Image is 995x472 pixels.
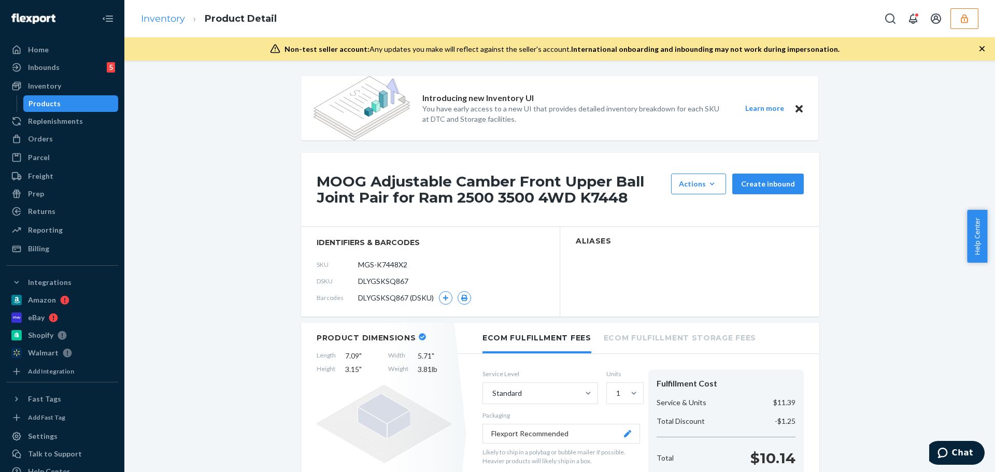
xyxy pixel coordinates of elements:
p: -$1.25 [775,416,795,426]
div: Inventory [28,81,61,91]
button: Talk to Support [6,446,118,462]
div: Products [29,98,61,109]
p: Packaging [482,411,640,420]
button: Integrations [6,274,118,291]
div: Inbounds [28,62,60,73]
span: 5.71 [418,351,451,361]
div: 1 [616,388,620,398]
a: Settings [6,428,118,445]
div: Any updates you make will reflect against the seller's account. [285,44,840,54]
span: " [359,365,362,374]
a: Product Detail [205,13,277,24]
img: new-reports-banner-icon.82668bd98b6a51aee86340f2a7b77ae3.png [314,76,410,140]
span: 3.15 [345,364,379,375]
li: Ecom Fulfillment Fees [482,323,591,353]
div: Prep [28,189,44,199]
label: Units [606,369,640,378]
a: Add Integration [6,365,118,378]
p: Total Discount [657,416,705,426]
span: International onboarding and inbounding may not work during impersonation. [571,45,840,53]
a: Walmart [6,345,118,361]
span: Non-test seller account: [285,45,369,53]
a: Billing [6,240,118,257]
label: Service Level [482,369,598,378]
div: Reporting [28,225,63,235]
div: 5 [107,62,115,73]
div: Add Fast Tag [28,413,65,422]
span: Barcodes [317,293,358,302]
button: Learn more [738,102,790,115]
div: Actions [679,179,718,189]
span: DSKU [317,277,358,285]
div: Standard [492,388,522,398]
div: Amazon [28,295,56,305]
div: Add Integration [28,367,74,376]
button: Fast Tags [6,391,118,407]
li: Ecom Fulfillment Storage Fees [604,323,756,351]
p: $10.14 [750,448,795,468]
input: 1 [615,388,616,398]
div: Freight [28,171,53,181]
a: Add Fast Tag [6,411,118,424]
button: Help Center [967,210,987,263]
a: Prep [6,185,118,202]
div: Home [28,45,49,55]
p: $11.39 [773,397,795,408]
p: Likely to ship in a polybag or bubble mailer if possible. Heavier products will likely ship in a ... [482,448,640,465]
a: Home [6,41,118,58]
p: You have early access to a new UI that provides detailed inventory breakdown for each SKU at DTC ... [422,104,726,124]
h2: Aliases [576,237,804,245]
a: Reporting [6,222,118,238]
span: " [359,351,362,360]
div: Parcel [28,152,50,163]
button: Open account menu [926,8,946,29]
div: eBay [28,312,45,323]
button: Open Search Box [880,8,901,29]
div: Returns [28,206,55,217]
button: Actions [671,174,726,194]
a: Amazon [6,292,118,308]
a: Replenishments [6,113,118,130]
iframe: Opens a widget where you can chat to one of our agents [929,441,985,467]
span: Height [317,364,336,375]
h2: Product Dimensions [317,333,416,342]
a: eBay [6,309,118,326]
a: Shopify [6,327,118,344]
span: Weight [388,364,408,375]
a: Returns [6,203,118,220]
a: Inventory [6,78,118,94]
h1: MOOG Adjustable Camber Front Upper Ball Joint Pair for Ram 2500 3500 4WD K7448 [317,174,666,206]
span: 7.09 [345,351,379,361]
button: Close Navigation [97,8,118,29]
span: identifiers & barcodes [317,237,544,248]
input: Standard [491,388,492,398]
button: Close [792,102,806,115]
span: DLYGSKSQ867 [358,276,408,287]
img: Flexport logo [11,13,55,24]
span: SKU [317,260,358,269]
p: Total [657,453,674,463]
button: Open notifications [903,8,923,29]
ol: breadcrumbs [133,4,285,34]
a: Freight [6,168,118,184]
div: Shopify [28,330,53,340]
div: Fast Tags [28,394,61,404]
div: Talk to Support [28,449,82,459]
p: Service & Units [657,397,706,408]
a: Inventory [141,13,185,24]
div: Walmart [28,348,59,358]
div: Integrations [28,277,72,288]
span: Width [388,351,408,361]
a: Products [23,95,119,112]
button: Create inbound [732,174,804,194]
span: 3.81 lb [418,364,451,375]
span: " [432,351,434,360]
a: Inbounds5 [6,59,118,76]
div: Billing [28,244,49,254]
a: Parcel [6,149,118,166]
div: Settings [28,431,58,441]
button: Flexport Recommended [482,424,640,444]
div: Orders [28,134,53,144]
